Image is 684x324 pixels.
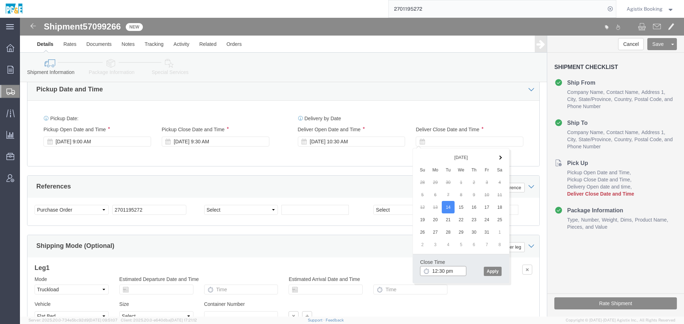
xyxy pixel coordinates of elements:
[627,5,663,13] span: Agistix Booking
[626,5,674,13] button: Agistix Booking
[89,318,118,322] span: [DATE] 09:51:07
[170,318,197,322] span: [DATE] 17:21:12
[20,18,684,317] iframe: FS Legacy Container
[5,4,23,14] img: logo
[326,318,344,322] a: Feedback
[389,0,605,17] input: Search for shipment number, reference number
[28,318,118,322] span: Server: 2025.20.0-734e5bc92d9
[308,318,326,322] a: Support
[121,318,197,322] span: Client: 2025.20.0-e640dba
[566,317,675,323] span: Copyright © [DATE]-[DATE] Agistix Inc., All Rights Reserved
